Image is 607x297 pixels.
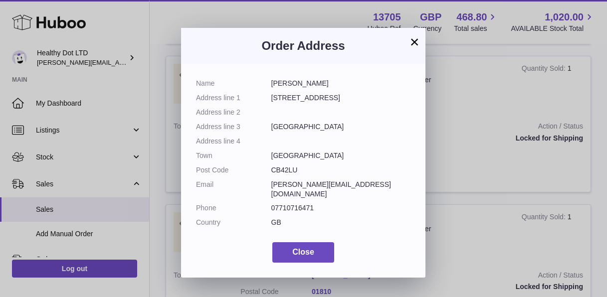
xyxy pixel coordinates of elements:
[271,203,411,213] dd: 07710716471
[196,137,271,146] dt: Address line 4
[196,203,271,213] dt: Phone
[271,218,411,227] dd: GB
[196,93,271,103] dt: Address line 1
[196,108,271,117] dt: Address line 2
[271,93,411,103] dd: [STREET_ADDRESS]
[271,180,411,199] dd: [PERSON_NAME][EMAIL_ADDRESS][DOMAIN_NAME]
[271,165,411,175] dd: CB42LU
[408,36,420,48] button: ×
[271,122,411,132] dd: [GEOGRAPHIC_DATA]
[271,79,411,88] dd: [PERSON_NAME]
[196,165,271,175] dt: Post Code
[196,79,271,88] dt: Name
[196,122,271,132] dt: Address line 3
[196,218,271,227] dt: Country
[196,38,410,54] h3: Order Address
[196,151,271,160] dt: Town
[272,242,334,263] button: Close
[196,180,271,199] dt: Email
[292,248,314,256] span: Close
[271,151,411,160] dd: [GEOGRAPHIC_DATA]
